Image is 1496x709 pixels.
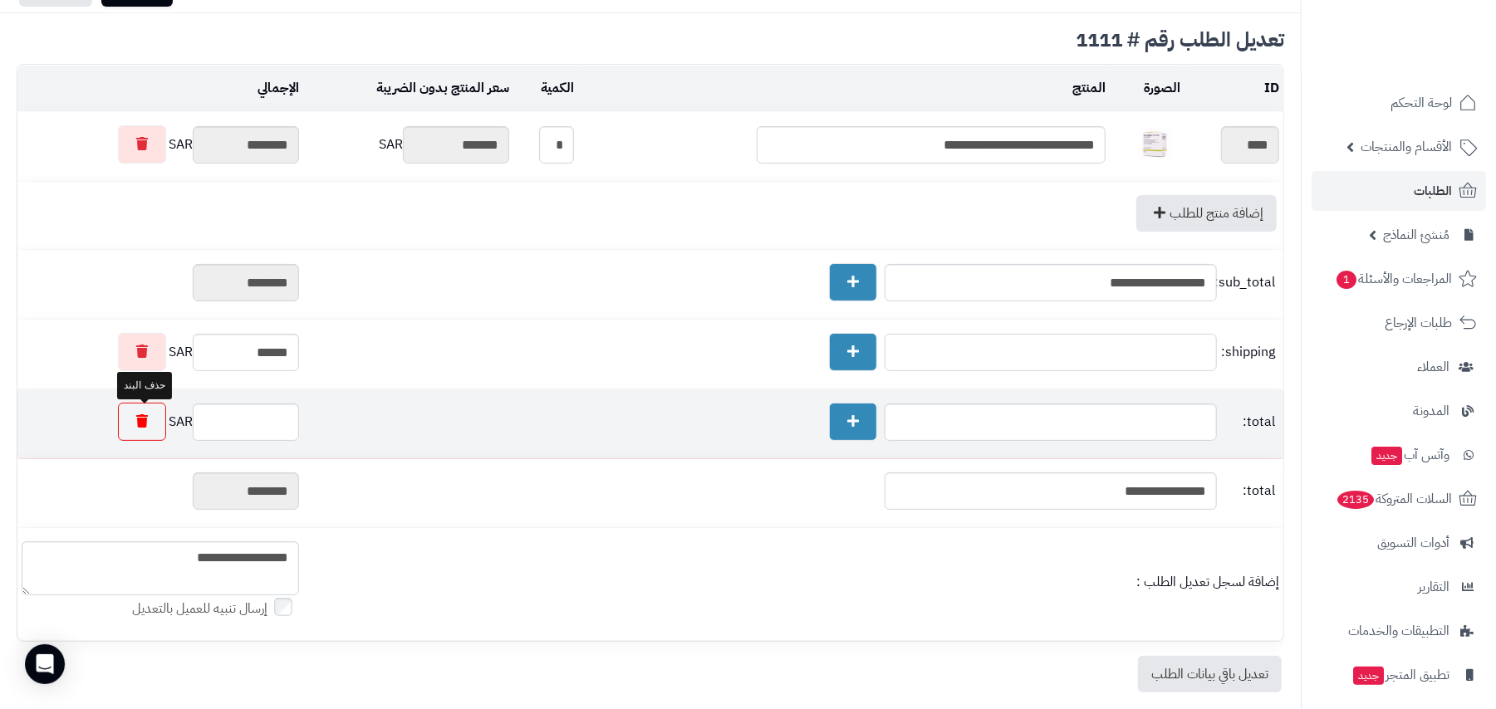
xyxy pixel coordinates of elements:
[17,66,303,111] td: الإجمالي
[1312,171,1486,211] a: الطلبات
[1312,83,1486,123] a: لوحة التحكم
[132,599,299,619] label: إرسال تنبيه للعميل بالتعديل
[1336,487,1452,511] span: السلات المتروكة
[1312,347,1486,387] a: العملاء
[1221,482,1275,501] span: total:
[22,403,299,441] div: SAR
[1136,195,1277,232] a: إضافة منتج للطلب
[307,573,1279,592] div: إضافة لسجل تعديل الطلب :
[1417,355,1449,379] span: العملاء
[25,644,65,684] div: Open Intercom Messenger
[1353,667,1384,685] span: جديد
[1312,479,1486,519] a: السلات المتروكة2135
[1221,273,1275,292] span: sub_total:
[513,66,577,111] td: الكمية
[1221,413,1275,432] span: total:
[117,372,171,399] div: حذف البند
[1312,567,1486,607] a: التقارير
[1385,311,1452,335] span: طلبات الإرجاع
[1337,271,1356,289] span: 1
[1383,46,1480,81] img: logo-2.png
[17,30,1284,50] div: تعديل الطلب رقم # 1111
[1221,343,1275,362] span: shipping:
[1312,523,1486,563] a: أدوات التسويق
[274,598,292,616] input: إرسال تنبيه للعميل بالتعديل
[1391,91,1452,115] span: لوحة التحكم
[1337,491,1374,509] span: 2135
[1110,66,1184,111] td: الصورة
[1312,259,1486,299] a: المراجعات والأسئلة1
[1312,655,1486,695] a: تطبيق المتجرجديد
[1312,435,1486,475] a: وآتس آبجديد
[1371,447,1402,465] span: جديد
[22,125,299,164] div: SAR
[1414,179,1452,203] span: الطلبات
[1185,66,1283,111] td: ID
[307,126,509,164] div: SAR
[1418,575,1449,599] span: التقارير
[1312,303,1486,343] a: طلبات الإرجاع
[1370,443,1449,467] span: وآتس آب
[1361,135,1452,159] span: الأقسام والمنتجات
[1312,391,1486,431] a: المدونة
[1139,128,1172,161] img: 55831e295749441036408df70291f86c418f-40x40.jpg
[1413,399,1449,423] span: المدونة
[22,333,299,371] div: SAR
[303,66,513,111] td: سعر المنتج بدون الضريبة
[578,66,1111,111] td: المنتج
[1348,619,1449,643] span: التطبيقات والخدمات
[1383,223,1449,247] span: مُنشئ النماذج
[1312,611,1486,651] a: التطبيقات والخدمات
[1351,663,1449,687] span: تطبيق المتجر
[1138,656,1282,692] a: تعديل باقي بيانات الطلب
[1335,267,1452,291] span: المراجعات والأسئلة
[1377,531,1449,555] span: أدوات التسويق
